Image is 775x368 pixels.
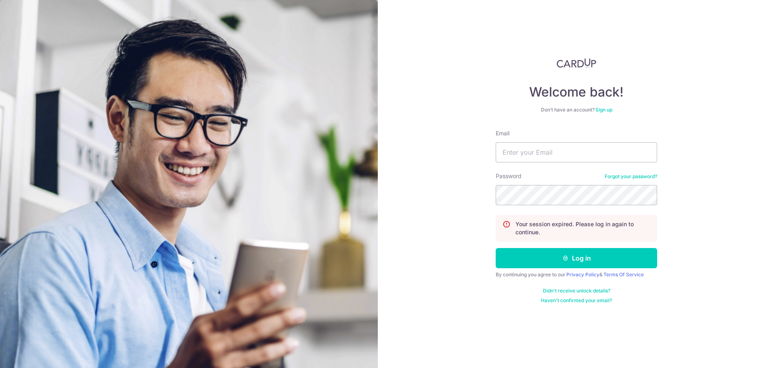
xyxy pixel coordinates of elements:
a: Forgot your password? [605,173,657,180]
a: Sign up [595,107,612,113]
a: Didn't receive unlock details? [543,288,610,294]
img: CardUp Logo [557,58,596,68]
div: Don’t have an account? [496,107,657,113]
a: Privacy Policy [566,271,599,278]
button: Log in [496,248,657,268]
label: Password [496,172,522,180]
input: Enter your Email [496,142,657,162]
h4: Welcome back! [496,84,657,100]
div: By continuing you agree to our & [496,271,657,278]
a: Terms Of Service [603,271,644,278]
p: Your session expired. Please log in again to continue. [515,220,650,236]
a: Haven't confirmed your email? [541,297,612,304]
label: Email [496,129,509,137]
